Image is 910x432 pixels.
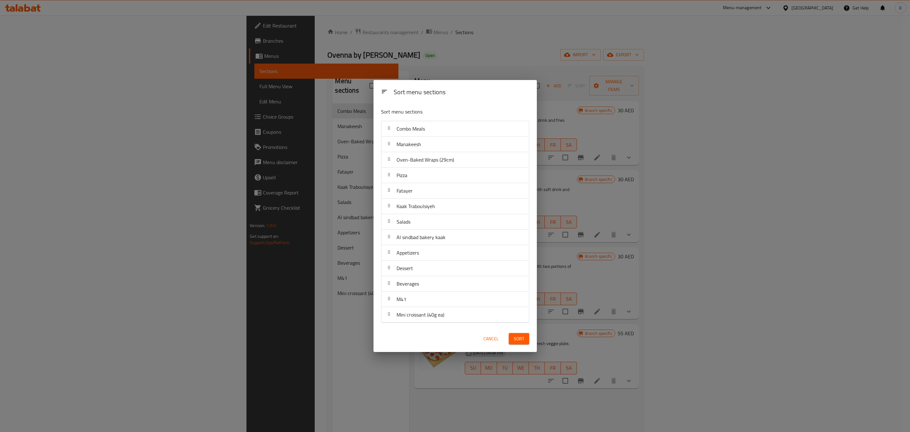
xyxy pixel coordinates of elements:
[381,152,529,168] div: Oven-Baked Wraps (29cm)
[381,261,529,276] div: Dessert
[397,217,410,226] span: Salads
[381,307,529,323] div: Mini croissant (40g ea)
[483,335,499,343] span: Cancel
[397,310,444,319] span: Mini croissant (40g ea)
[509,333,529,345] button: Sort
[381,292,529,307] div: M41
[481,333,501,345] button: Cancel
[514,335,524,343] span: Sort
[381,137,529,152] div: Manakeesh
[381,276,529,292] div: Beverages
[391,85,532,100] div: Sort menu sections
[397,279,419,288] span: Beverages
[397,139,421,149] span: Manakeesh
[397,263,413,273] span: Dessert
[397,201,435,211] span: Kaak Traboulsiyeh
[381,230,529,245] div: Al sindbad bakery kaak
[397,186,413,195] span: Fatayer
[381,108,499,116] p: Sort menu sections
[397,232,446,242] span: Al sindbad bakery kaak
[381,168,529,183] div: Pizza
[397,155,454,164] span: Oven-Baked Wraps (29cm)
[397,294,406,304] span: M41
[381,245,529,261] div: Appetizers
[397,124,425,133] span: Combo Meals
[381,199,529,214] div: Kaak Traboulsiyeh
[381,214,529,230] div: Salads
[397,170,407,180] span: Pizza
[381,121,529,137] div: Combo Meals
[397,248,419,257] span: Appetizers
[381,183,529,199] div: Fatayer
